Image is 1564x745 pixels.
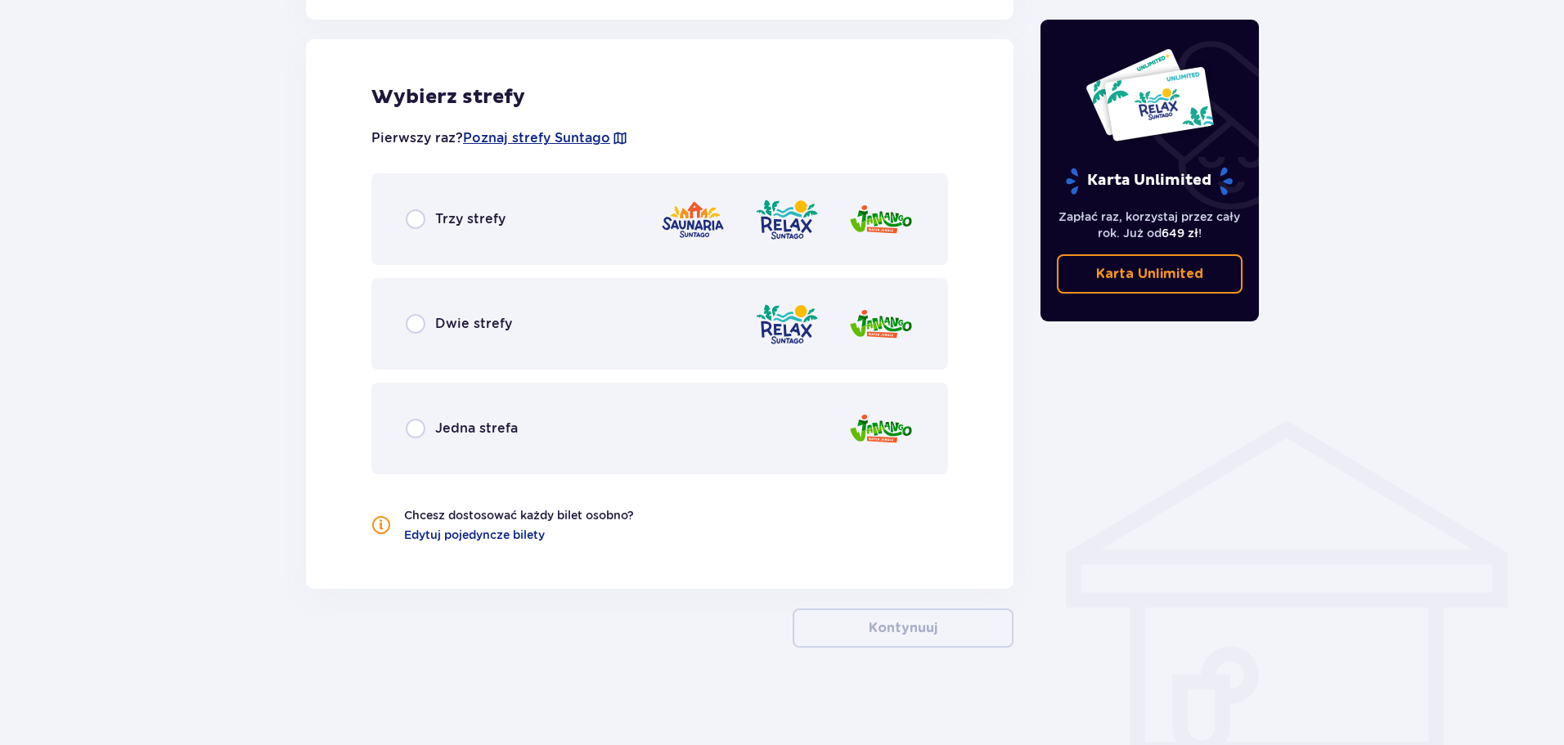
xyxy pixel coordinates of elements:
p: Wybierz strefy [371,85,948,110]
img: zone logo [754,196,820,243]
p: Chcesz dostosować każdy bilet osobno? [404,507,634,523]
a: Edytuj pojedyncze bilety [404,527,545,543]
img: zone logo [848,406,914,452]
img: zone logo [848,301,914,348]
p: Karta Unlimited [1096,265,1203,283]
img: zone logo [848,196,914,243]
button: Kontynuuj [793,608,1013,648]
img: zone logo [754,301,820,348]
p: Trzy strefy [435,210,506,228]
a: Poznaj strefy Suntago [463,129,610,147]
p: Kontynuuj [869,619,937,637]
p: Jedna strefa [435,420,518,438]
a: Karta Unlimited [1057,254,1243,294]
p: Dwie strefy [435,315,512,333]
p: Karta Unlimited [1064,167,1234,195]
p: Zapłać raz, korzystaj przez cały rok. Już od ! [1057,209,1243,241]
p: Pierwszy raz? [371,129,628,147]
span: 649 zł [1162,227,1198,240]
img: zone logo [660,196,726,243]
